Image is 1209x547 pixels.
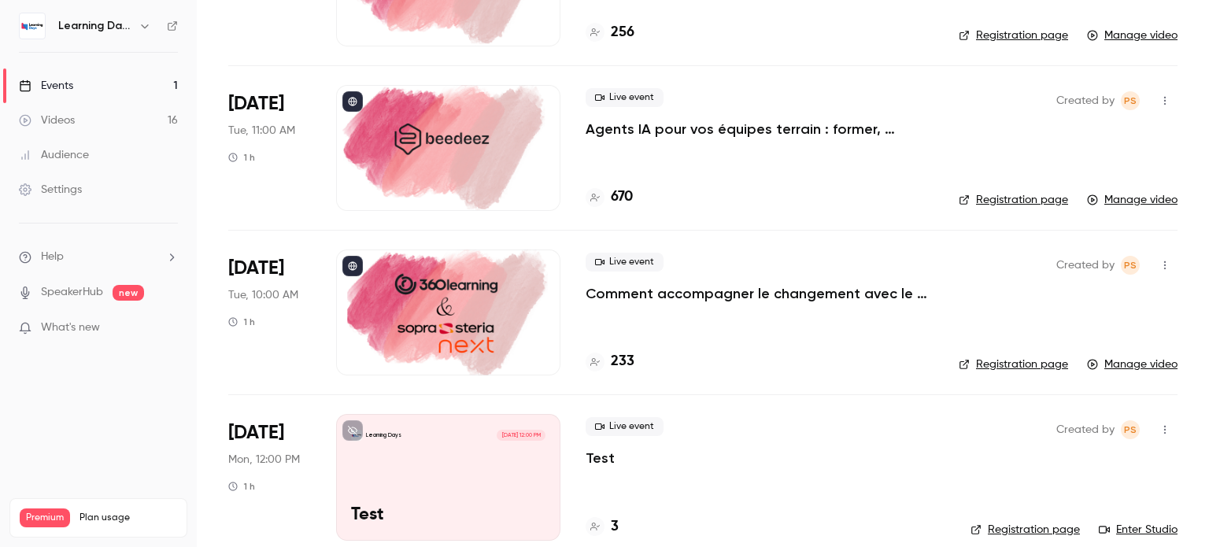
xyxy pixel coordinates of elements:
[497,430,545,441] span: [DATE] 12:00 PM
[586,417,664,436] span: Live event
[586,253,664,272] span: Live event
[228,414,311,540] div: Sep 29 Mon, 12:00 PM (Europe/Paris)
[1121,91,1140,110] span: Prad Selvarajah
[971,522,1080,538] a: Registration page
[20,508,70,527] span: Premium
[586,449,615,468] a: Test
[19,147,89,163] div: Audience
[611,516,619,538] h4: 3
[959,192,1068,208] a: Registration page
[1056,256,1115,275] span: Created by
[1124,420,1137,439] span: PS
[228,420,284,445] span: [DATE]
[1124,256,1137,275] span: PS
[1099,522,1178,538] a: Enter Studio
[586,88,664,107] span: Live event
[336,414,560,540] a: Test Learning Days[DATE] 12:00 PMTest
[228,249,311,375] div: Oct 7 Tue, 10:00 AM (Europe/Paris)
[611,351,634,372] h4: 233
[19,249,178,265] li: help-dropdown-opener
[228,91,284,116] span: [DATE]
[228,287,298,303] span: Tue, 10:00 AM
[586,120,934,139] a: Agents IA pour vos équipes terrain : former, accompagner et transformer l’expérience apprenant
[1056,91,1115,110] span: Created by
[611,22,634,43] h4: 256
[959,357,1068,372] a: Registration page
[228,256,284,281] span: [DATE]
[19,182,82,198] div: Settings
[228,85,311,211] div: Oct 7 Tue, 11:00 AM (Europe/Paris)
[20,13,45,39] img: Learning Days
[586,22,634,43] a: 256
[1121,256,1140,275] span: Prad Selvarajah
[228,123,295,139] span: Tue, 11:00 AM
[586,351,634,372] a: 233
[228,452,300,468] span: Mon, 12:00 PM
[351,505,545,526] p: Test
[586,187,633,208] a: 670
[159,321,178,335] iframe: Noticeable Trigger
[1124,91,1137,110] span: PS
[586,516,619,538] a: 3
[19,113,75,128] div: Videos
[586,284,934,303] a: Comment accompagner le changement avec le skills-based learning ?
[41,284,103,301] a: SpeakerHub
[79,512,177,524] span: Plan usage
[228,151,255,164] div: 1 h
[41,320,100,336] span: What's new
[113,285,144,301] span: new
[19,78,73,94] div: Events
[228,316,255,328] div: 1 h
[58,18,132,34] h6: Learning Days
[1087,192,1178,208] a: Manage video
[228,480,255,493] div: 1 h
[366,431,401,439] p: Learning Days
[41,249,64,265] span: Help
[611,187,633,208] h4: 670
[959,28,1068,43] a: Registration page
[1121,420,1140,439] span: Prad Selvarajah
[1087,357,1178,372] a: Manage video
[1087,28,1178,43] a: Manage video
[1056,420,1115,439] span: Created by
